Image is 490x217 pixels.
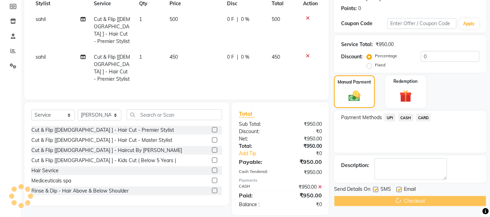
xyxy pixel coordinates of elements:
div: Total: [234,143,280,150]
span: Cut & Flip [[DEMOGRAPHIC_DATA] ] - Hair Cut - Premier Stylist [94,54,130,82]
div: Hair Sevrice [31,167,59,174]
span: 450 [272,54,280,60]
div: ₹950.00 [280,183,327,191]
div: 0 [358,5,361,12]
span: 500 [170,16,178,22]
div: Cut & Flip [[DEMOGRAPHIC_DATA] ] - Kids Cut ( Below 5 Years ) [31,157,176,164]
label: Manual Payment [338,79,371,85]
div: Coupon Code [341,20,387,27]
div: Discount: [234,128,280,135]
div: Cut & Flip [[DEMOGRAPHIC_DATA] ] - Hair Cut - Premier Stylist [31,126,174,134]
span: UPI [385,114,395,122]
span: 0 % [241,53,249,61]
div: Service Total: [341,41,373,48]
input: Enter Offer / Coupon Code [387,18,457,29]
div: ₹950.00 [280,191,327,200]
div: ₹950.00 [280,158,327,166]
div: Cut & Flip [[DEMOGRAPHIC_DATA] ] - Haircut By [PERSON_NAME] [31,147,182,154]
div: ₹950.00 [280,135,327,143]
img: _gift.svg [396,89,416,104]
span: sahil [36,16,46,22]
div: Balance : [234,201,280,208]
div: Net: [234,135,280,143]
div: Cut & Flip [[DEMOGRAPHIC_DATA] ] - Hair Cut - Master Stylist [31,137,172,144]
div: Points: [341,5,357,12]
div: ₹950.00 [280,169,327,176]
div: CASH [234,183,280,191]
span: Send Details On [334,186,370,194]
label: Redemption [394,78,418,85]
span: 0 F [227,16,234,23]
span: 0 % [241,16,249,23]
div: ₹950.00 [376,41,394,48]
span: 0 F [227,53,234,61]
label: Percentage [375,53,397,59]
div: ₹0 [280,128,327,135]
span: sahil [36,54,46,60]
img: _cash.svg [345,89,364,103]
div: Paid: [234,191,280,200]
span: CASH [398,114,413,122]
span: | [237,16,238,23]
span: 500 [272,16,280,22]
span: Cut & Flip [[DEMOGRAPHIC_DATA] ] - Hair Cut - Premier Stylist [94,16,130,44]
div: Payments [239,178,322,183]
span: Email [404,186,416,194]
span: | [237,53,238,61]
div: Mediceuticals spa [31,177,71,185]
div: Sub Total: [234,121,280,128]
input: Search or Scan [127,109,222,120]
span: 1 [140,16,142,22]
a: Add Tip [234,150,288,157]
span: Total [239,110,255,117]
button: Apply [459,19,479,29]
span: SMS [380,186,391,194]
label: Fixed [375,62,385,68]
div: Rinse & Dip - Hair Above & Below Shoulder [31,187,129,195]
span: CARD [416,114,431,122]
span: 450 [170,54,178,60]
div: Discount: [341,53,363,60]
div: ₹950.00 [280,143,327,150]
div: Cash Tendered: [234,169,280,176]
div: ₹0 [280,201,327,208]
span: Payment Methods [341,114,382,121]
span: 1 [140,54,142,60]
div: Payable: [234,158,280,166]
div: ₹0 [288,150,327,157]
div: Description: [341,162,369,169]
div: ₹950.00 [280,121,327,128]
